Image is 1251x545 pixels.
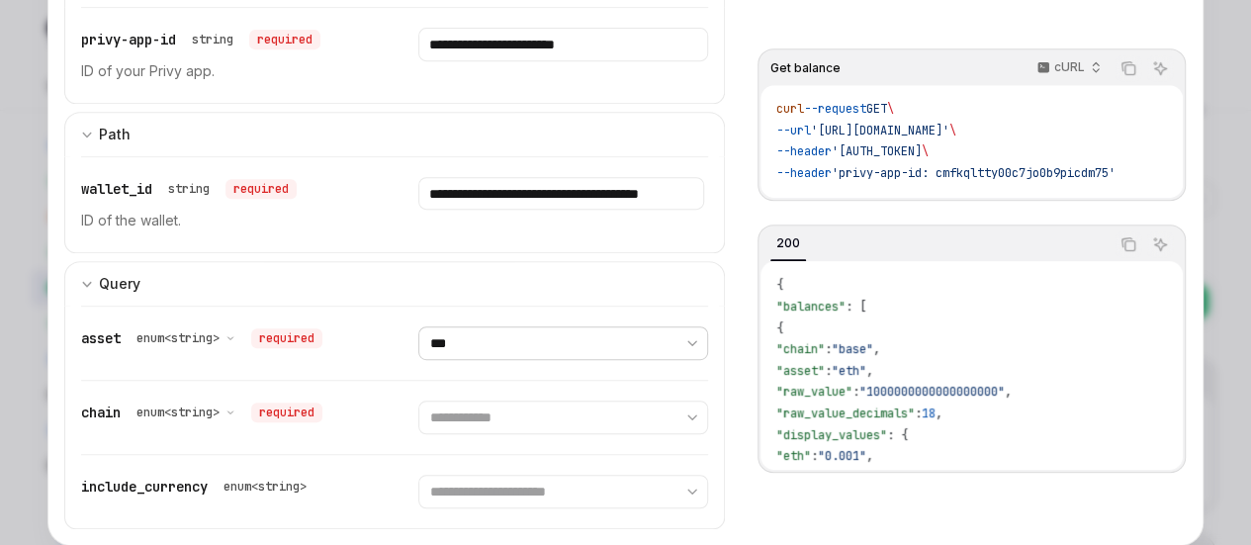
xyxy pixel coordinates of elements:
[81,475,314,499] div: include_currency
[251,403,322,422] div: required
[866,101,887,117] span: GET
[949,123,956,138] span: \
[770,60,841,76] span: Get balance
[825,341,832,357] span: :
[818,448,866,464] span: "0.001"
[866,363,873,379] span: ,
[776,384,852,400] span: "raw_value"
[776,448,811,464] span: "eth"
[776,320,783,336] span: {
[1005,384,1012,400] span: ,
[776,427,887,443] span: "display_values"
[99,123,131,146] div: Path
[81,478,208,496] span: include_currency
[776,406,915,421] span: "raw_value_decimals"
[776,299,846,315] span: "balances"
[81,177,297,201] div: wallet_id
[776,341,825,357] span: "chain"
[852,384,859,400] span: :
[1147,55,1173,81] button: Ask AI
[776,123,811,138] span: --url
[776,470,811,486] span: "usd"
[770,231,806,255] div: 200
[832,363,866,379] span: "eth"
[915,406,922,421] span: :
[776,277,783,293] span: {
[887,101,894,117] span: \
[776,363,825,379] span: "asset"
[418,28,708,61] input: Enter privy-app-id
[99,272,140,296] div: Query
[249,30,320,49] div: required
[811,470,818,486] span: :
[818,470,859,486] span: "2.56"
[81,404,121,421] span: chain
[811,123,949,138] span: '[URL][DOMAIN_NAME]'
[1026,51,1110,85] button: cURL
[776,165,832,181] span: --header
[887,427,908,443] span: : {
[418,326,708,360] select: Select asset
[225,179,297,199] div: required
[418,177,704,210] input: Enter wallet_id
[811,448,818,464] span: :
[776,143,832,159] span: --header
[81,180,152,198] span: wallet_id
[832,165,1116,181] span: 'privy-app-id: cmfkqltty00c7jo0b9picdm75'
[81,329,121,347] span: asset
[922,406,936,421] span: 18
[81,401,322,424] div: chain
[81,31,176,48] span: privy-app-id
[1054,59,1085,75] p: cURL
[136,403,235,422] button: enum<string>
[81,326,322,350] div: asset
[832,341,873,357] span: "base"
[859,384,1005,400] span: "1000000000000000000"
[81,59,371,83] p: ID of your Privy app.
[846,299,866,315] span: : [
[418,475,708,508] select: Select include_currency
[251,328,322,348] div: required
[136,330,220,346] span: enum<string>
[81,28,320,51] div: privy-app-id
[922,143,929,159] span: \
[64,261,725,306] button: Expand input section
[776,101,804,117] span: curl
[1116,231,1141,257] button: Copy the contents from the code block
[936,406,942,421] span: ,
[418,401,708,434] select: Select chain
[866,448,873,464] span: ,
[64,112,725,156] button: Expand input section
[1116,55,1141,81] button: Copy the contents from the code block
[832,143,922,159] span: '[AUTH_TOKEN]
[825,363,832,379] span: :
[136,405,220,420] span: enum<string>
[1147,231,1173,257] button: Ask AI
[873,341,880,357] span: ,
[804,101,866,117] span: --request
[81,209,371,232] p: ID of the wallet.
[136,328,235,348] button: enum<string>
